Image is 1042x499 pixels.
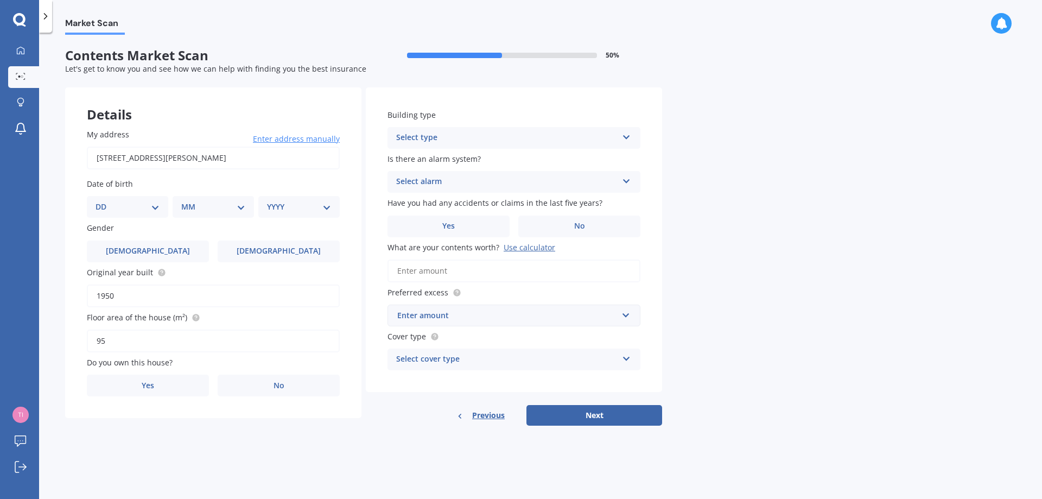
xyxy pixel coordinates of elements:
[387,331,426,342] span: Cover type
[396,131,618,144] div: Select type
[442,222,455,231] span: Yes
[606,52,619,59] span: 50 %
[396,175,618,188] div: Select alarm
[12,407,29,423] img: e8fb23f5cc439f8f86fd92cbcdaa08a2
[526,405,662,426] button: Next
[87,285,340,307] input: Enter year
[87,129,129,140] span: My address
[387,260,640,282] input: Enter amount
[87,267,153,277] span: Original year built
[87,312,187,323] span: Floor area of the house (m²)
[87,179,133,189] span: Date of birth
[397,309,618,321] div: Enter amount
[237,247,321,256] span: [DEMOGRAPHIC_DATA]
[87,330,340,352] input: Enter floor area
[274,381,284,390] span: No
[387,287,448,298] span: Preferred excess
[387,110,436,120] span: Building type
[87,223,114,233] span: Gender
[396,353,618,366] div: Select cover type
[65,87,361,120] div: Details
[387,242,499,252] span: What are your contents worth?
[504,242,555,252] div: Use calculator
[87,147,340,169] input: Enter address
[65,48,364,64] span: Contents Market Scan
[142,381,154,390] span: Yes
[65,18,125,33] span: Market Scan
[106,247,190,256] span: [DEMOGRAPHIC_DATA]
[574,222,585,231] span: No
[387,154,481,164] span: Is there an alarm system?
[65,64,366,74] span: Let's get to know you and see how we can help with finding you the best insurance
[387,198,602,209] span: Have you had any accidents or claims in the last five years?
[472,407,505,424] span: Previous
[87,357,173,368] span: Do you own this house?
[253,134,340,144] span: Enter address manually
